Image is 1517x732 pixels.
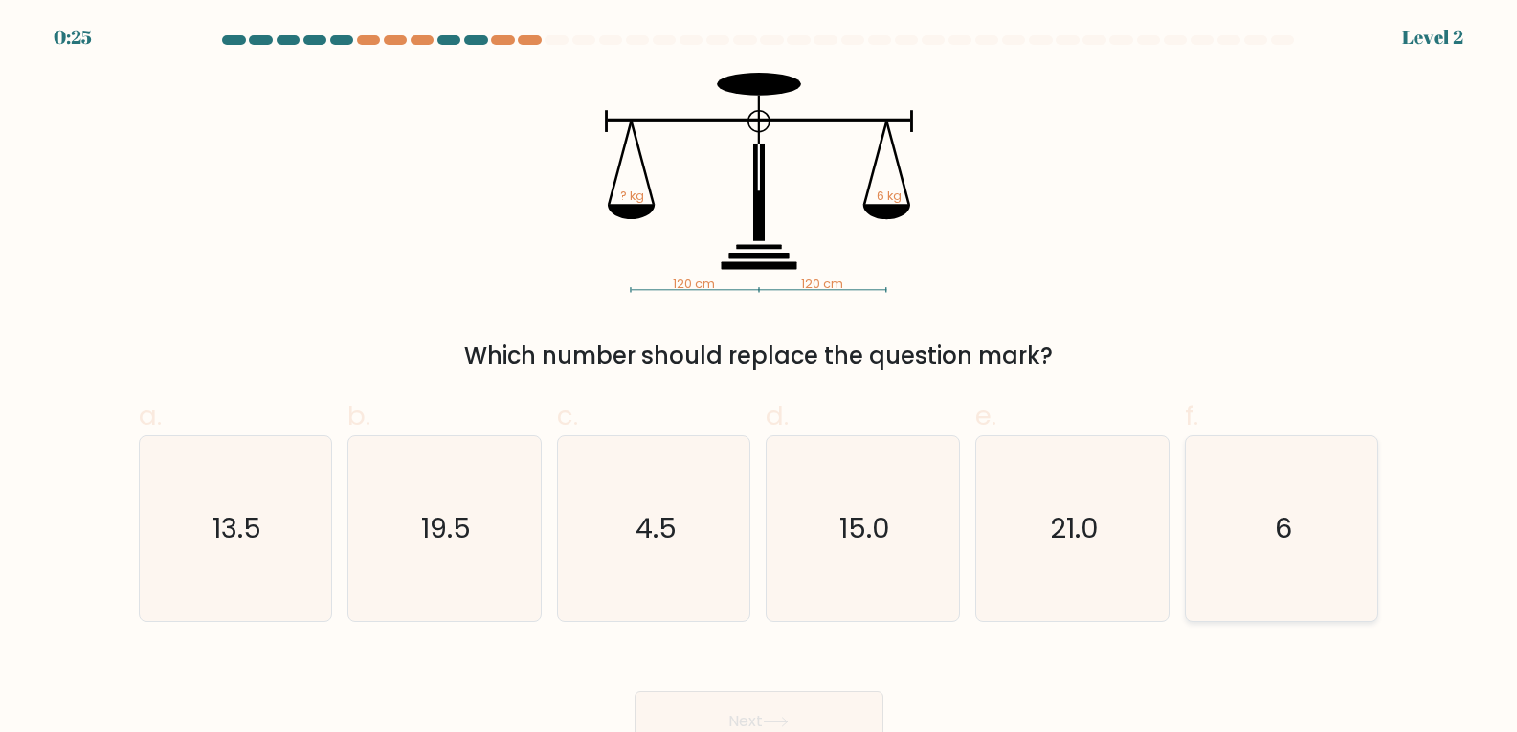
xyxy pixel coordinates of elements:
[876,188,901,204] tspan: 6 kg
[347,397,370,434] span: b.
[839,509,890,547] text: 15.0
[1275,509,1292,547] text: 6
[557,397,578,434] span: c.
[636,509,677,547] text: 4.5
[1185,397,1198,434] span: f.
[1402,23,1463,52] div: Level 2
[801,276,843,292] tspan: 120 cm
[620,188,644,204] tspan: ? kg
[1050,509,1099,547] text: 21.0
[139,397,162,434] span: a.
[673,276,715,292] tspan: 120 cm
[150,339,1368,373] div: Which number should replace the question mark?
[766,397,789,434] span: d.
[54,23,92,52] div: 0:25
[421,509,471,547] text: 19.5
[975,397,996,434] span: e.
[212,509,261,547] text: 13.5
